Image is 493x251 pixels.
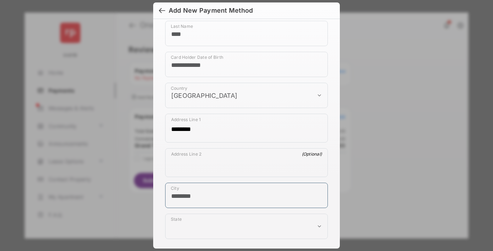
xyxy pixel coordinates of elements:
[165,83,328,108] div: payment_method_screening[postal_addresses][country]
[169,7,253,14] div: Add New Payment Method
[165,214,328,239] div: payment_method_screening[postal_addresses][administrativeArea]
[165,148,328,177] div: payment_method_screening[postal_addresses][addressLine2]
[165,183,328,208] div: payment_method_screening[postal_addresses][locality]
[165,114,328,143] div: payment_method_screening[postal_addresses][addressLine1]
